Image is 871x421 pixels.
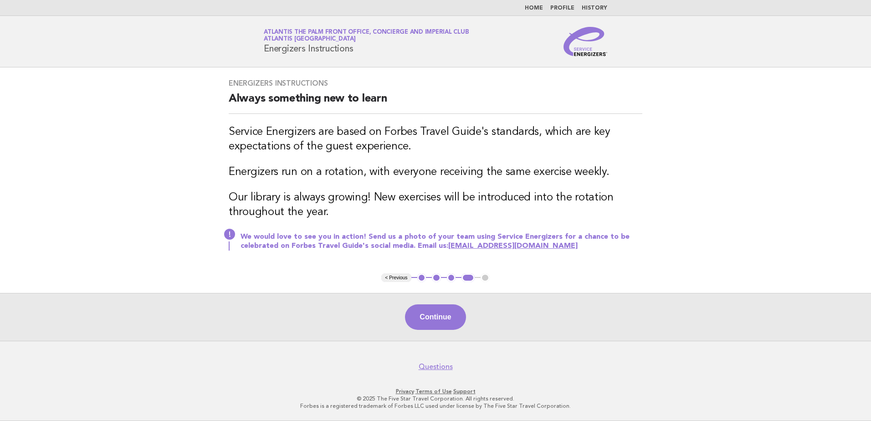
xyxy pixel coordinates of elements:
p: © 2025 The Five Star Travel Corporation. All rights reserved. [157,395,714,402]
a: Profile [550,5,574,11]
h2: Always something new to learn [229,92,642,114]
a: [EMAIL_ADDRESS][DOMAIN_NAME] [448,242,578,250]
a: Privacy [396,388,414,395]
h3: Energizers Instructions [229,79,642,88]
button: 3 [447,273,456,282]
p: Forbes is a registered trademark of Forbes LLC used under license by The Five Star Travel Corpora... [157,402,714,410]
button: < Previous [381,273,411,282]
p: We would love to see you in action! Send us a photo of your team using Service Energizers for a c... [241,232,642,251]
button: 4 [461,273,475,282]
a: Terms of Use [415,388,452,395]
img: Service Energizers [564,27,607,56]
h3: Our library is always growing! New exercises will be introduced into the rotation throughout the ... [229,190,642,220]
p: · · [157,388,714,395]
button: 1 [417,273,426,282]
a: Home [525,5,543,11]
h3: Energizers run on a rotation, with everyone receiving the same exercise weekly. [229,165,642,180]
a: Atlantis The Palm Front Office, Concierge and Imperial ClubAtlantis [GEOGRAPHIC_DATA] [264,29,469,42]
h3: Service Energizers are based on Forbes Travel Guide's standards, which are key expectations of th... [229,125,642,154]
h1: Energizers Instructions [264,30,469,53]
span: Atlantis [GEOGRAPHIC_DATA] [264,36,356,42]
a: Questions [419,362,453,371]
button: 2 [432,273,441,282]
a: History [582,5,607,11]
a: Support [453,388,476,395]
button: Continue [405,304,466,330]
